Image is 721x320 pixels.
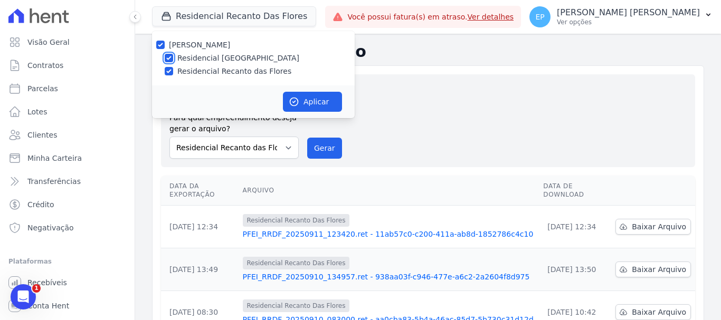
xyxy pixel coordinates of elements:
[632,307,686,317] span: Baixar Arquivo
[161,248,239,291] td: [DATE] 13:49
[177,53,299,64] label: Residencial [GEOGRAPHIC_DATA]
[32,284,41,293] span: 1
[169,41,230,49] label: [PERSON_NAME]
[27,222,74,233] span: Negativação
[27,153,82,163] span: Minha Carteira
[243,299,350,312] span: Residencial Recanto Das Flores
[27,60,63,71] span: Contratos
[169,108,299,134] label: Para qual empreendimento deseja gerar o arquivo?
[27,300,69,311] span: Conta Hent
[535,13,544,21] span: EP
[243,271,535,282] a: PFEI_RRDF_20250910_134957.ret - 938aa03f-c946-477e-a6c2-2a2604f8d975
[615,219,691,235] a: Baixar Arquivo
[11,284,36,309] iframe: Intercom live chat
[539,206,611,248] td: [DATE] 12:34
[4,101,130,122] a: Lotes
[468,13,514,21] a: Ver detalhes
[4,78,130,99] a: Parcelas
[4,124,130,146] a: Clientes
[539,176,611,206] th: Data de Download
[283,92,342,112] button: Aplicar
[615,261,691,277] a: Baixar Arquivo
[632,264,686,275] span: Baixar Arquivo
[27,199,54,210] span: Crédito
[521,2,721,32] button: EP [PERSON_NAME] [PERSON_NAME] Ver opções
[243,257,350,269] span: Residencial Recanto Das Flores
[239,176,539,206] th: Arquivo
[152,6,316,26] button: Residencial Recanto Das Flores
[27,176,81,187] span: Transferências
[27,277,67,288] span: Recebíveis
[243,229,535,239] a: PFEI_RRDF_20250911_123420.ret - 11ab57c0-c200-411a-ab8d-1852786c4c10
[4,55,130,76] a: Contratos
[27,106,48,117] span: Lotes
[4,148,130,169] a: Minha Carteira
[557,7,700,18] p: [PERSON_NAME] [PERSON_NAME]
[8,255,126,268] div: Plataformas
[4,295,130,316] a: Conta Hent
[615,304,691,320] a: Baixar Arquivo
[243,214,350,227] span: Residencial Recanto Das Flores
[4,32,130,53] a: Visão Geral
[27,37,70,47] span: Visão Geral
[632,221,686,232] span: Baixar Arquivo
[161,206,239,248] td: [DATE] 12:34
[4,272,130,293] a: Recebíveis
[4,194,130,215] a: Crédito
[307,138,342,159] button: Gerar
[27,130,57,140] span: Clientes
[4,171,130,192] a: Transferências
[539,248,611,291] td: [DATE] 13:50
[161,176,239,206] th: Data da Exportação
[177,66,291,77] label: Residencial Recanto das Flores
[4,217,130,238] a: Negativação
[27,83,58,94] span: Parcelas
[152,42,704,61] h2: Exportações de Retorno
[557,18,700,26] p: Ver opções
[347,12,514,23] span: Você possui fatura(s) em atraso.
